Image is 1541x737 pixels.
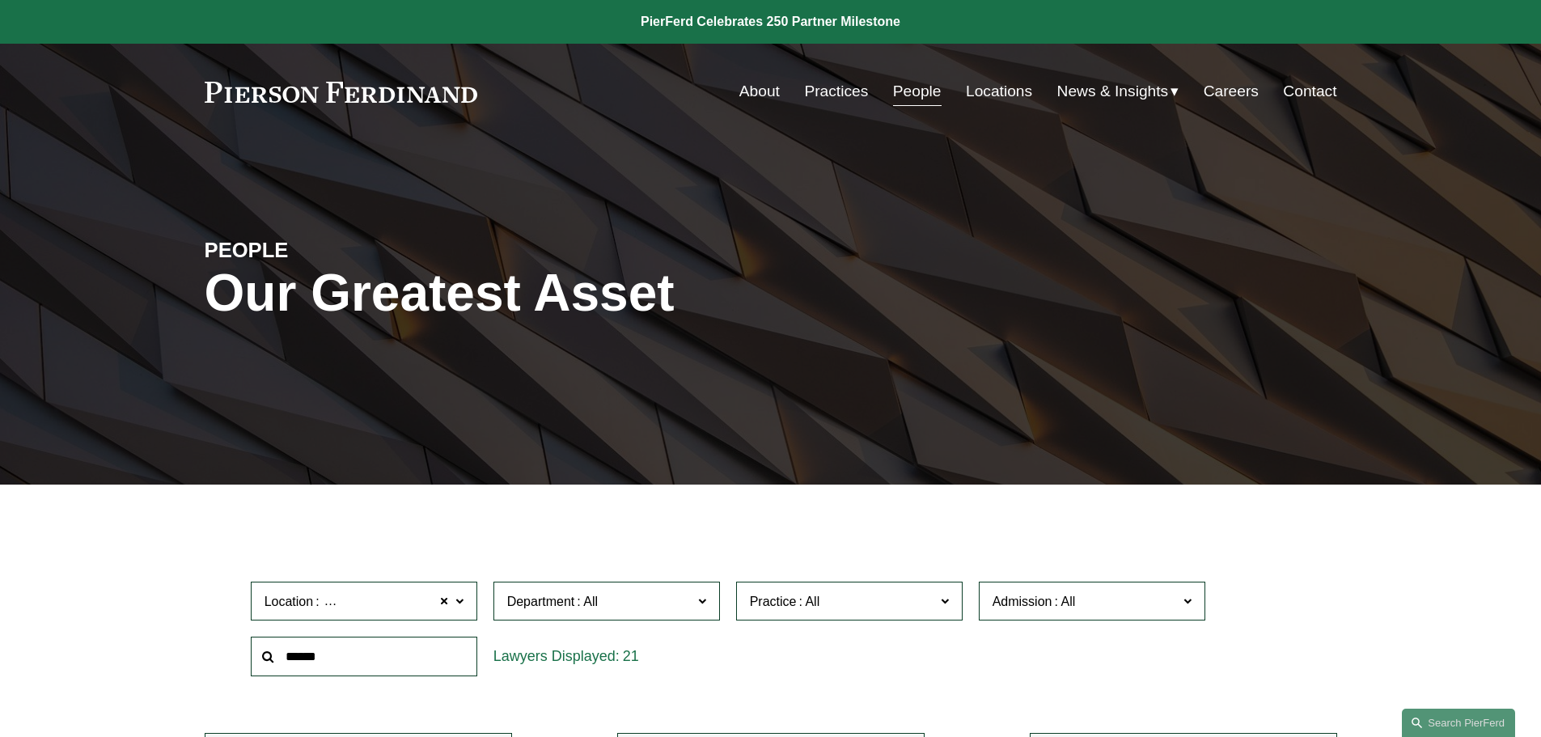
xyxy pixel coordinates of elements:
h1: Our Greatest Asset [205,264,959,323]
span: [GEOGRAPHIC_DATA] [322,591,457,612]
span: Department [507,595,575,608]
span: Location [265,595,314,608]
a: Careers [1204,76,1259,107]
span: Practice [750,595,797,608]
a: Locations [966,76,1032,107]
a: People [893,76,942,107]
h4: PEOPLE [205,237,488,263]
a: Practices [804,76,868,107]
a: Contact [1283,76,1336,107]
a: Search this site [1402,709,1515,737]
a: About [739,76,780,107]
span: Admission [993,595,1052,608]
span: News & Insights [1057,78,1169,106]
a: folder dropdown [1057,76,1179,107]
span: 21 [623,648,639,664]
